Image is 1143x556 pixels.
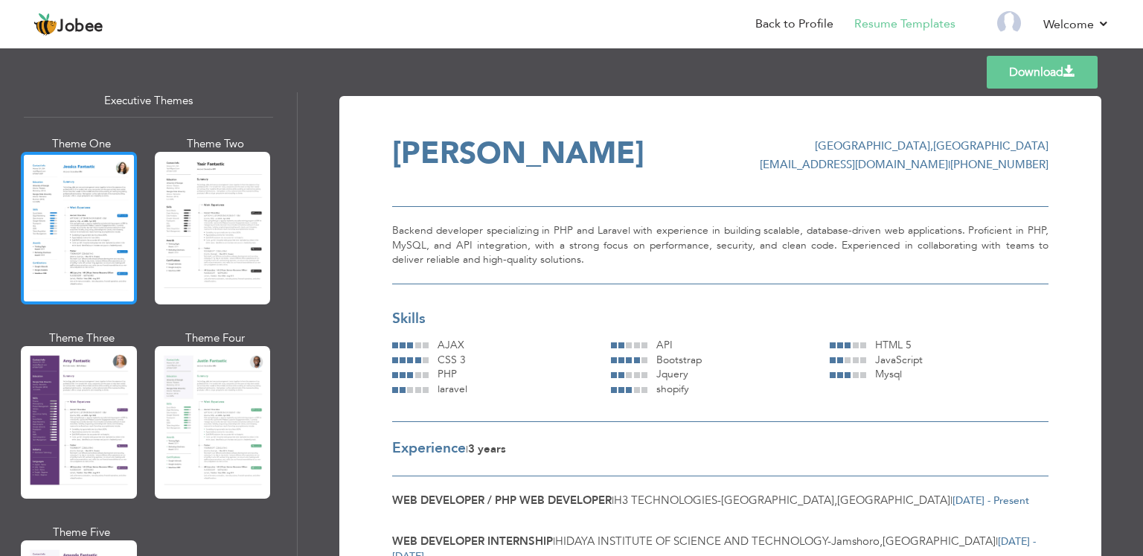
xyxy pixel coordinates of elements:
[392,493,612,508] span: Web Developer / PHP Web Developer
[656,367,688,381] span: Jquery
[827,534,831,549] span: -
[721,493,834,508] span: [GEOGRAPHIC_DATA]
[875,338,912,352] span: HTML 5
[987,56,1098,89] a: Download
[760,157,948,172] span: [EMAIL_ADDRESS][DOMAIN_NAME]
[57,19,103,35] span: Jobee
[438,382,467,396] span: laravel
[883,534,996,549] span: [GEOGRAPHIC_DATA]
[392,206,1048,284] div: Backend developer specializing in PHP and Laravel with experience in building scalable, database-...
[755,16,833,33] a: Back to Profile
[880,534,883,549] span: ,
[466,442,468,456] span: |
[33,13,103,36] a: Jobee
[392,534,553,549] span: Web Developer Internship
[815,138,1048,153] span: [GEOGRAPHIC_DATA] [GEOGRAPHIC_DATA]
[930,138,933,153] span: ,
[392,438,466,458] span: Experience
[831,534,880,549] span: Jamshoro
[656,382,689,396] span: shopify
[996,534,998,549] span: |
[834,493,837,508] span: ,
[555,534,827,549] span: Hidaya Institute of Science and Technology
[158,136,274,152] div: Theme Two
[952,493,1029,508] span: [DATE] - Present
[438,338,464,352] span: AJAX
[875,367,902,381] span: Mysql
[656,353,702,367] span: Bootstrap
[24,330,140,346] div: Theme Three
[438,353,466,367] span: CSS 3
[158,330,274,346] div: Theme Four
[468,441,506,456] span: 3 Years
[614,493,717,508] span: H3 Technologies
[1043,16,1110,33] a: Welcome
[24,136,140,152] div: Theme One
[997,11,1021,35] img: Profile Img
[24,525,140,540] div: Theme Five
[392,132,644,174] span: [PERSON_NAME]
[948,157,950,172] span: |
[875,353,923,367] span: JavaScript
[24,85,273,117] div: Executive Themes
[950,157,1048,172] span: [PHONE_NUMBER]
[837,493,950,508] span: [GEOGRAPHIC_DATA]
[392,309,1048,329] div: Skills
[854,16,955,33] a: Resume Templates
[612,493,614,508] span: |
[717,493,721,508] span: -
[656,338,673,352] span: API
[950,493,952,508] span: |
[553,534,555,549] span: |
[438,367,457,381] span: PHP
[33,13,57,36] img: jobee.io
